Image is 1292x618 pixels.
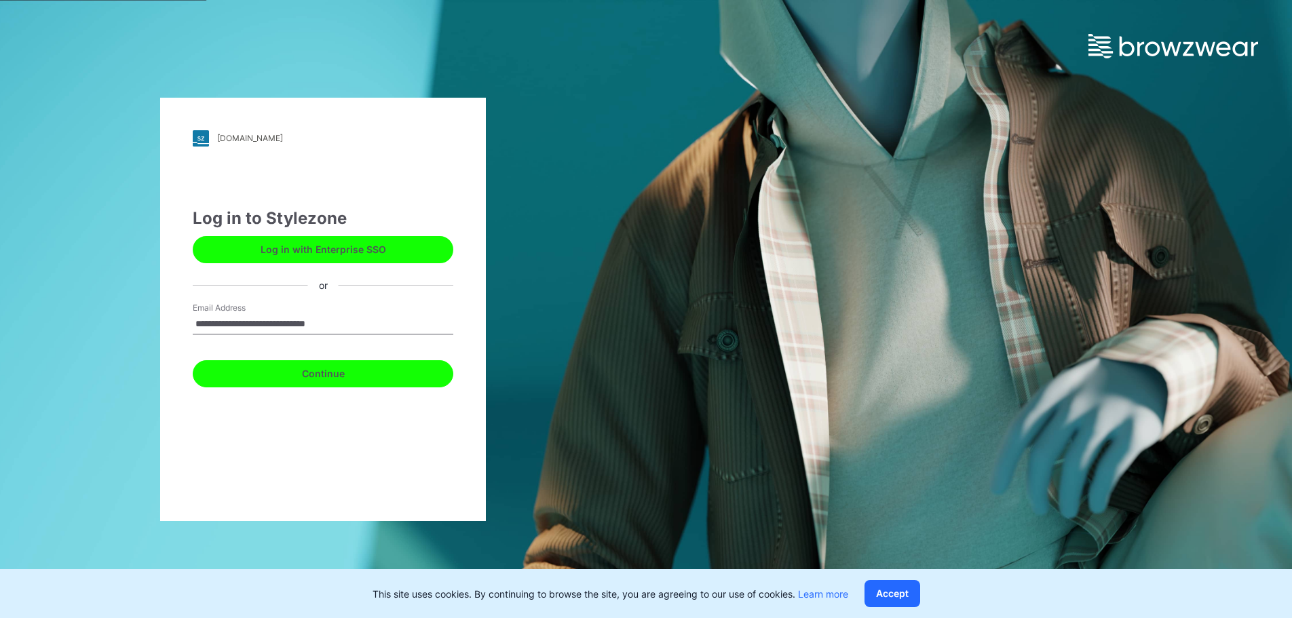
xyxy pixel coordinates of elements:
[193,302,288,314] label: Email Address
[373,587,848,601] p: This site uses cookies. By continuing to browse the site, you are agreeing to our use of cookies.
[217,133,283,143] div: [DOMAIN_NAME]
[193,236,453,263] button: Log in with Enterprise SSO
[193,130,453,147] a: [DOMAIN_NAME]
[193,206,453,231] div: Log in to Stylezone
[798,588,848,600] a: Learn more
[864,580,920,607] button: Accept
[308,278,339,292] div: or
[1088,34,1258,58] img: browzwear-logo.e42bd6dac1945053ebaf764b6aa21510.svg
[193,360,453,387] button: Continue
[193,130,209,147] img: stylezone-logo.562084cfcfab977791bfbf7441f1a819.svg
